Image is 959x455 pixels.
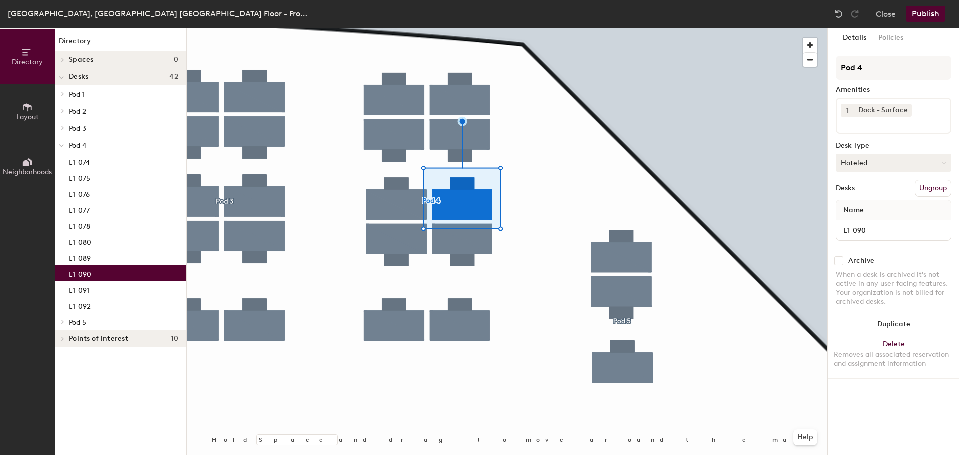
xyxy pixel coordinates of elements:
[69,299,91,311] p: E1-092
[3,168,52,176] span: Neighborhoods
[69,141,86,150] span: Pod 4
[69,124,86,133] span: Pod 3
[69,107,86,116] span: Pod 2
[69,90,85,99] span: Pod 1
[828,334,959,378] button: DeleteRemoves all associated reservation and assignment information
[171,335,178,343] span: 10
[836,270,951,306] div: When a desk is archived it's not active in any user-facing features. Your organization is not bil...
[69,335,128,343] span: Points of interest
[69,219,90,231] p: E1-078
[837,28,872,48] button: Details
[69,318,86,327] span: Pod 5
[834,9,844,19] img: Undo
[69,73,88,81] span: Desks
[69,171,90,183] p: E1-075
[854,104,912,117] div: Dock - Surface
[69,235,91,247] p: E1-080
[174,56,178,64] span: 0
[872,28,909,48] button: Policies
[876,6,896,22] button: Close
[848,257,874,265] div: Archive
[169,73,178,81] span: 42
[838,201,869,219] span: Name
[12,58,43,66] span: Directory
[69,251,91,263] p: E1-089
[69,203,90,215] p: E1-077
[838,223,949,237] input: Unnamed desk
[69,187,90,199] p: E1-076
[915,180,951,197] button: Ungroup
[69,155,90,167] p: E1-074
[793,429,817,445] button: Help
[834,350,953,368] div: Removes all associated reservation and assignment information
[8,7,308,20] div: [GEOGRAPHIC_DATA], [GEOGRAPHIC_DATA] [GEOGRAPHIC_DATA] Floor - Frontec
[69,56,94,64] span: Spaces
[850,9,860,19] img: Redo
[906,6,945,22] button: Publish
[836,154,951,172] button: Hoteled
[836,86,951,94] div: Amenities
[16,113,39,121] span: Layout
[836,184,855,192] div: Desks
[846,105,849,116] span: 1
[55,36,186,51] h1: Directory
[69,283,89,295] p: E1-091
[828,314,959,334] button: Duplicate
[841,104,854,117] button: 1
[836,142,951,150] div: Desk Type
[69,267,91,279] p: E1-090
